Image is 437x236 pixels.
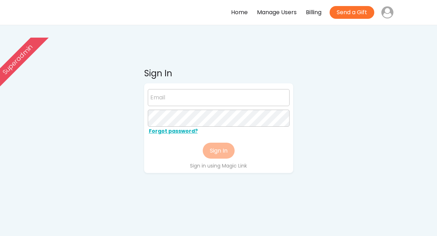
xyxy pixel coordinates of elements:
[189,162,248,169] div: Sign in using Magic Link
[44,6,79,19] img: yH5BAEAAAAALAAAAAABAAEAAAIBRAA7
[203,143,235,159] button: Sign In
[330,6,374,19] button: Send a Gift
[148,89,290,106] input: Email
[257,7,297,18] div: Manage Users
[148,127,219,136] div: Forgot password?
[144,67,293,79] div: Sign In
[306,7,321,18] div: Billing
[231,7,248,18] div: Home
